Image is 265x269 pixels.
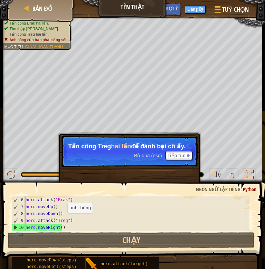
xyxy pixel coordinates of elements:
p: Tấn công Treg để đánh bại cô ấy. [68,143,191,150]
button: Chạy [8,232,255,248]
div: 7 [12,203,26,210]
span: : [23,44,25,49]
span: : [240,186,243,193]
span: Thu thập [PERSON_NAME]. [9,26,59,31]
span: Bỏ qua (esc) [134,153,162,158]
span: Bản đồ [32,5,53,12]
button: Tiếp tục [165,151,193,160]
code: anh hùng [69,205,91,211]
span: Tấn công Brak hai lần. [9,21,49,25]
button: Ctrl + P: Play [3,168,17,183]
button: Tuỳ chọn [209,3,253,19]
span: Gợi ý [166,5,178,12]
div: 6 [12,196,26,203]
button: ♫ [227,168,238,183]
div: 8 [12,210,26,217]
span: Tuỳ chọn [222,5,249,14]
button: Bật tắt chế độ toàn màn hình [242,168,256,183]
span: Tấn công Treg hai lần. [9,32,48,36]
span: Mục tiêu [4,44,23,49]
span: Ngôn ngữ lập trình [196,186,240,193]
span: ♫ [228,169,235,180]
a: Bản đồ [30,5,53,12]
li: Tấn công Treg hai lần. [4,31,67,37]
span: hero.moveDown(steps) [27,258,76,263]
button: Tùy chỉnh âm lượng [209,168,223,183]
li: Thu thập viên ngọc. [4,26,67,31]
div: 9 [12,217,26,224]
span: Python [243,186,256,193]
li: Tấn công Brak hai lần. [4,20,67,26]
div: 10 [12,224,26,231]
span: Chưa hoàn thành [25,44,63,49]
strong: hai lần [111,143,131,150]
span: hero.attack(target) [101,262,148,267]
button: Đăng Ký [185,5,206,13]
div: 11 [12,231,26,238]
li: Anh hùng của bạn phải sống sót. [4,37,67,43]
span: Anh hùng của bạn phải sống sót. [9,37,67,42]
